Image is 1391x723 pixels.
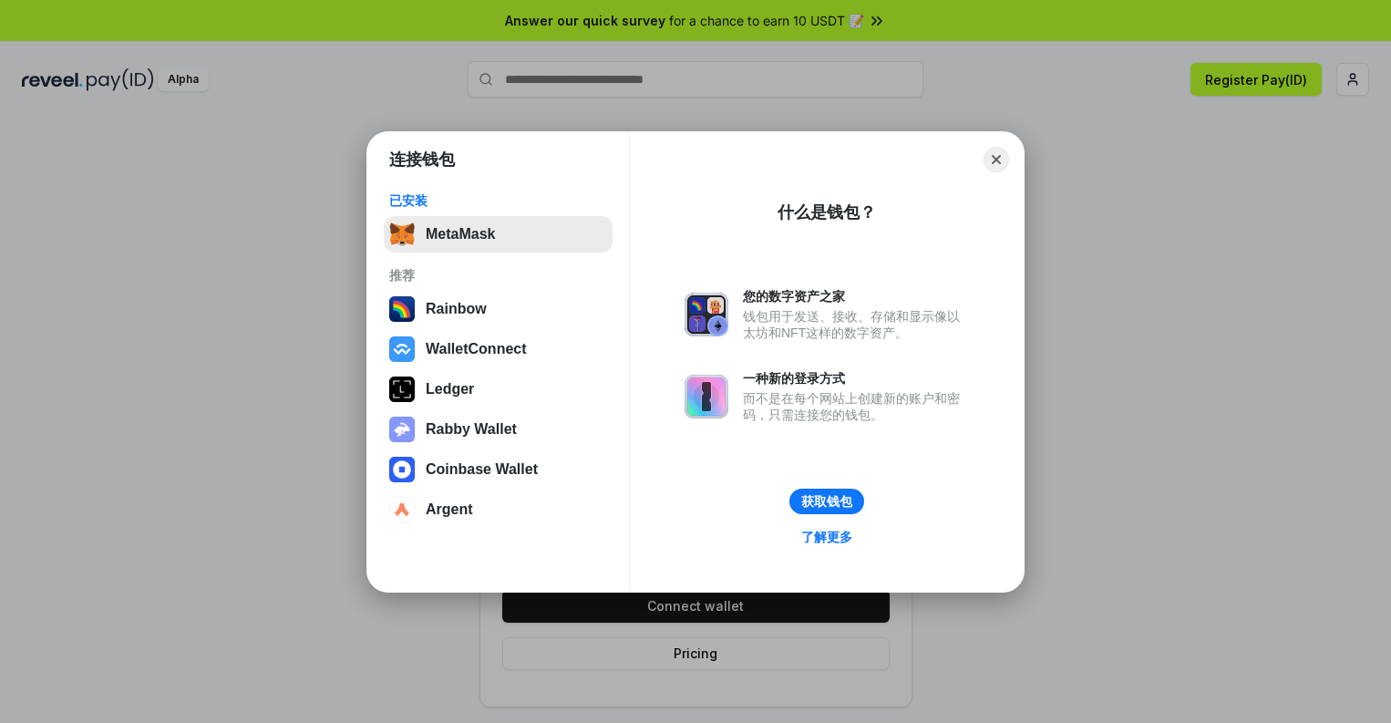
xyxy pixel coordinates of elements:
div: 已安装 [389,192,607,209]
button: WalletConnect [384,331,613,367]
div: Ledger [426,381,474,398]
button: 获取钱包 [789,489,864,514]
div: 什么是钱包？ [778,201,876,223]
div: Coinbase Wallet [426,461,538,478]
img: svg+xml,%3Csvg%20fill%3D%22none%22%20height%3D%2233%22%20viewBox%3D%220%200%2035%2033%22%20width%... [389,222,415,247]
div: 而不是在每个网站上创建新的账户和密码，只需连接您的钱包。 [743,390,969,423]
button: MetaMask [384,216,613,253]
div: 了解更多 [801,529,852,545]
div: 您的数字资产之家 [743,288,969,305]
a: 了解更多 [790,525,863,549]
div: MetaMask [426,226,495,243]
button: Argent [384,491,613,528]
button: Rainbow [384,291,613,327]
img: svg+xml,%3Csvg%20width%3D%2228%22%20height%3D%2228%22%20viewBox%3D%220%200%2028%2028%22%20fill%3D... [389,457,415,482]
img: svg+xml,%3Csvg%20xmlns%3D%22http%3A%2F%2Fwww.w3.org%2F2000%2Fsvg%22%20fill%3D%22none%22%20viewBox... [685,375,728,418]
div: Rabby Wallet [426,421,517,438]
button: Rabby Wallet [384,411,613,448]
div: 获取钱包 [801,493,852,510]
h1: 连接钱包 [389,149,455,170]
button: Close [984,147,1009,172]
div: Argent [426,501,473,518]
div: 钱包用于发送、接收、存储和显示像以太坊和NFT这样的数字资产。 [743,308,969,341]
img: svg+xml,%3Csvg%20width%3D%2228%22%20height%3D%2228%22%20viewBox%3D%220%200%2028%2028%22%20fill%3D... [389,336,415,362]
img: svg+xml,%3Csvg%20width%3D%22120%22%20height%3D%22120%22%20viewBox%3D%220%200%20120%20120%22%20fil... [389,296,415,322]
button: Coinbase Wallet [384,451,613,488]
div: 一种新的登录方式 [743,370,969,387]
img: svg+xml,%3Csvg%20xmlns%3D%22http%3A%2F%2Fwww.w3.org%2F2000%2Fsvg%22%20width%3D%2228%22%20height%3... [389,377,415,402]
div: Rainbow [426,301,487,317]
button: Ledger [384,371,613,408]
img: svg+xml,%3Csvg%20width%3D%2228%22%20height%3D%2228%22%20viewBox%3D%220%200%2028%2028%22%20fill%3D... [389,497,415,522]
div: 推荐 [389,267,607,284]
div: WalletConnect [426,341,527,357]
img: svg+xml,%3Csvg%20xmlns%3D%22http%3A%2F%2Fwww.w3.org%2F2000%2Fsvg%22%20fill%3D%22none%22%20viewBox... [389,417,415,442]
img: svg+xml,%3Csvg%20xmlns%3D%22http%3A%2F%2Fwww.w3.org%2F2000%2Fsvg%22%20fill%3D%22none%22%20viewBox... [685,293,728,336]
